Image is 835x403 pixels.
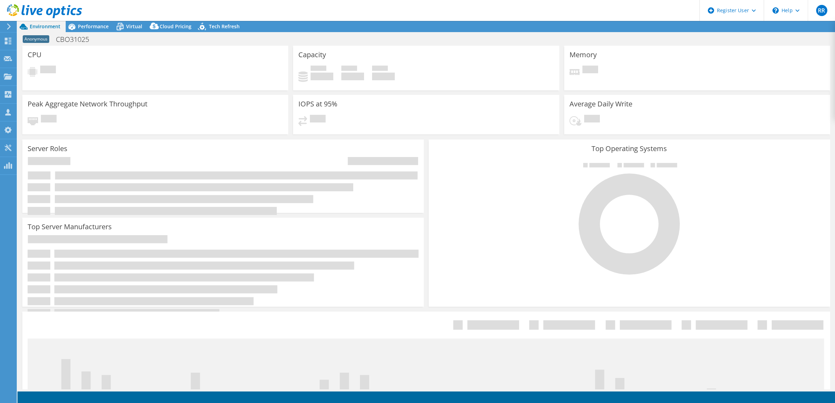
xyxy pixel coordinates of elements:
[209,23,240,30] span: Tech Refresh
[311,66,326,73] span: Used
[28,100,147,108] h3: Peak Aggregate Network Throughput
[126,23,142,30] span: Virtual
[434,145,825,152] h3: Top Operating Systems
[30,23,60,30] span: Environment
[160,23,191,30] span: Cloud Pricing
[372,66,388,73] span: Total
[28,145,67,152] h3: Server Roles
[311,73,333,80] h4: 0 GiB
[584,115,600,124] span: Pending
[23,35,49,43] span: Anonymous
[310,115,326,124] span: Pending
[569,100,632,108] h3: Average Daily Write
[298,100,337,108] h3: IOPS at 95%
[28,51,42,59] h3: CPU
[298,51,326,59] h3: Capacity
[78,23,109,30] span: Performance
[53,36,100,43] h1: CBO31025
[372,73,395,80] h4: 0 GiB
[341,66,357,73] span: Free
[41,115,57,124] span: Pending
[341,73,364,80] h4: 0 GiB
[569,51,597,59] h3: Memory
[772,7,779,14] svg: \n
[40,66,56,75] span: Pending
[582,66,598,75] span: Pending
[816,5,827,16] span: RR
[28,223,112,231] h3: Top Server Manufacturers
